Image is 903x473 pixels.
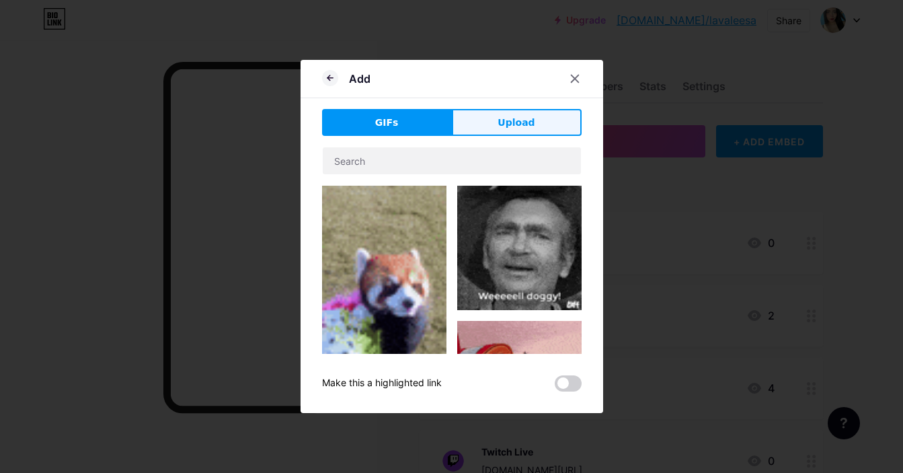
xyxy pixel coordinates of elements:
img: Gihpy [457,186,582,310]
div: Add [349,71,370,87]
div: Make this a highlighted link [322,375,442,392]
img: Gihpy [457,321,582,445]
img: Gihpy [322,186,446,408]
span: GIFs [375,116,399,130]
button: Upload [452,109,582,136]
input: Search [323,147,581,174]
span: Upload [498,116,535,130]
button: GIFs [322,109,452,136]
